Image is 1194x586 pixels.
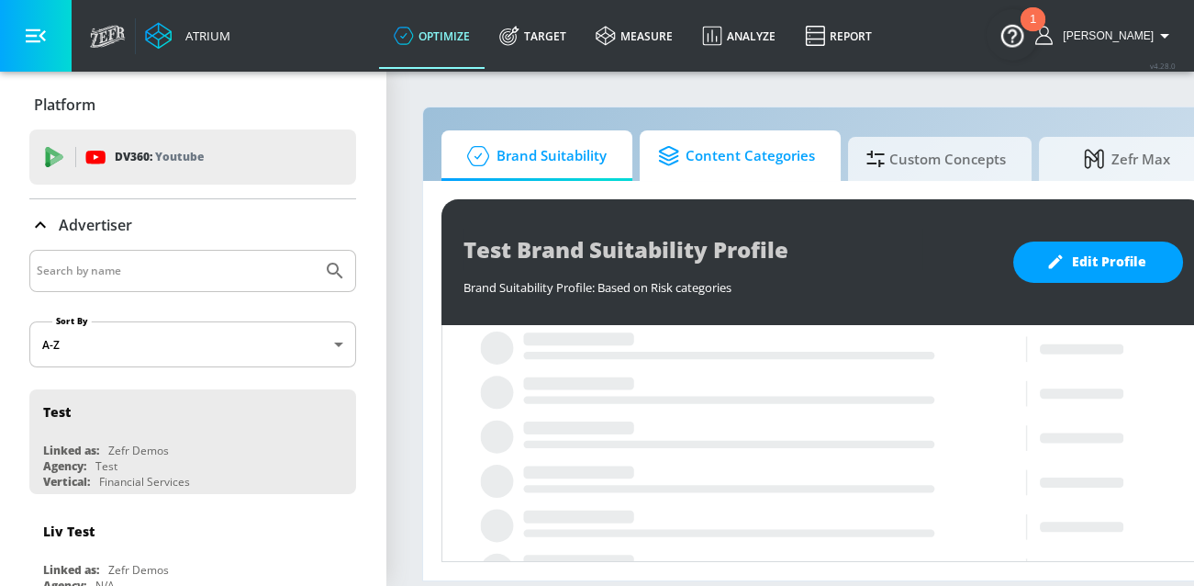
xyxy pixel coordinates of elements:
[29,389,356,494] div: TestLinked as:Zefr DemosAgency:TestVertical:Financial Services
[29,199,356,251] div: Advertiser
[866,137,1006,181] span: Custom Concepts
[581,3,687,69] a: measure
[115,147,204,167] p: DV360:
[34,95,95,115] p: Platform
[59,215,132,235] p: Advertiser
[43,523,95,540] div: Liv Test
[108,443,169,458] div: Zefr Demos
[145,22,230,50] a: Atrium
[29,79,356,130] div: Platform
[1050,251,1146,274] span: Edit Profile
[43,403,71,421] div: Test
[687,3,790,69] a: Analyze
[43,474,90,490] div: Vertical:
[43,458,86,474] div: Agency:
[43,443,99,458] div: Linked as:
[95,458,117,474] div: Test
[1150,61,1176,71] span: v 4.28.0
[460,134,607,178] span: Brand Suitability
[1055,29,1154,42] span: login as: catherine.moelker@zefr.com
[37,259,315,283] input: Search by name
[379,3,485,69] a: optimize
[1035,25,1176,47] button: [PERSON_NAME]
[463,270,995,296] div: Brand Suitability Profile: Based on Risk categories
[155,147,204,166] p: Youtube
[658,134,815,178] span: Content Categories
[29,321,356,367] div: A-Z
[29,130,356,185] div: DV360: Youtube
[108,562,169,578] div: Zefr Demos
[99,474,190,490] div: Financial Services
[178,28,230,44] div: Atrium
[485,3,581,69] a: Target
[1013,242,1183,283] button: Edit Profile
[987,9,1038,61] button: Open Resource Center, 1 new notification
[790,3,887,69] a: Report
[43,562,99,578] div: Linked as:
[52,315,92,327] label: Sort By
[1030,19,1036,43] div: 1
